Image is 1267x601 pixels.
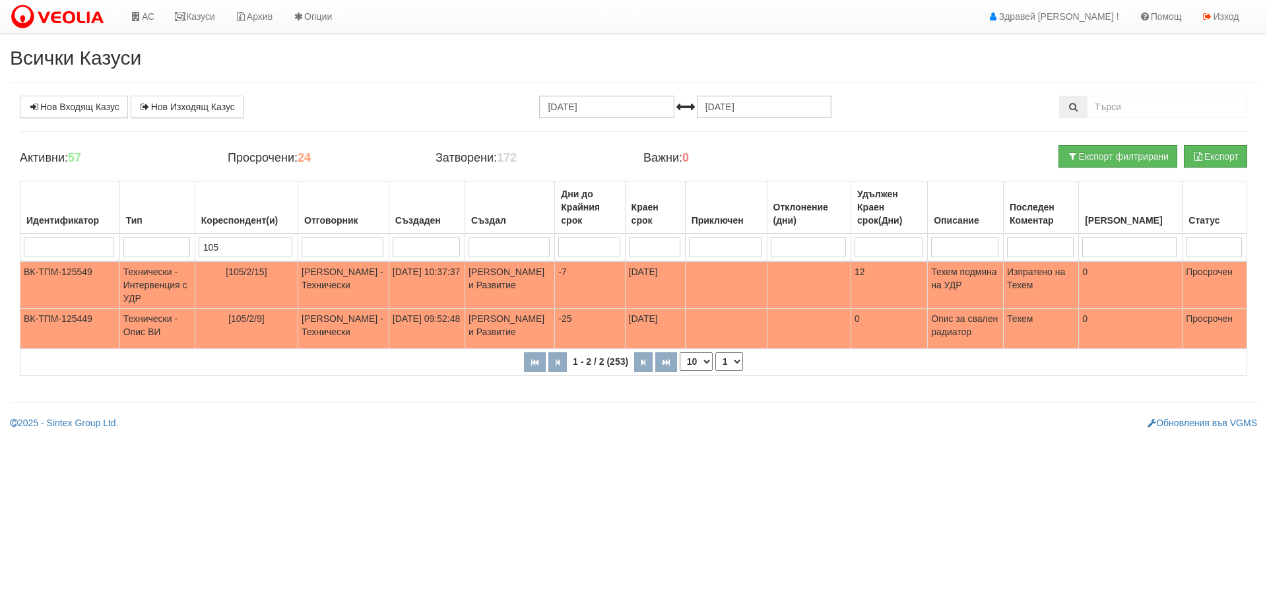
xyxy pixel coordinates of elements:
span: -25 [558,313,571,324]
th: Създаден: No sort applied, activate to apply an ascending sort [389,181,465,234]
h4: Важни: [643,152,831,165]
td: Технически - Опис ВИ [119,309,195,349]
th: Кореспондент(и): No sort applied, activate to apply an ascending sort [195,181,298,234]
b: 0 [682,151,689,164]
button: Последна страница [655,352,677,372]
p: Техем подмяна на УДР [931,265,1000,292]
h4: Затворени: [436,152,624,165]
th: Статус: No sort applied, activate to apply an ascending sort [1183,181,1247,234]
b: 57 [68,151,81,164]
td: [DATE] 10:37:37 [389,261,465,309]
th: Последен Коментар: No sort applied, activate to apply an ascending sort [1003,181,1078,234]
a: 2025 - Sintex Group Ltd. [10,418,119,428]
input: Търсене по Идентификатор, Бл/Вх/Ап, Тип, Описание, Моб. Номер, Имейл, Файл, Коментар, [1087,96,1247,118]
td: 12 [851,261,928,309]
span: [105/2/9] [228,313,265,324]
button: Експорт [1184,145,1247,168]
div: Статус [1186,211,1243,230]
div: Удължен Краен срок(Дни) [855,185,924,230]
span: [105/2/15] [226,267,267,277]
div: [PERSON_NAME] [1082,211,1179,230]
td: [DATE] 09:52:48 [389,309,465,349]
div: Идентификатор [24,211,116,230]
th: Краен срок: No sort applied, activate to apply an ascending sort [625,181,685,234]
td: Технически - Интервенция с УДР [119,261,195,309]
td: Просрочен [1183,261,1247,309]
div: Приключен [689,211,763,230]
button: Експорт филтрирани [1058,145,1177,168]
div: Описание [931,211,1000,230]
th: Идентификатор: No sort applied, activate to apply an ascending sort [20,181,120,234]
h4: Просрочени: [228,152,416,165]
button: Предишна страница [548,352,567,372]
th: Брой Файлове: No sort applied, activate to apply an ascending sort [1079,181,1183,234]
div: Отговорник [302,211,385,230]
td: 0 [1079,309,1183,349]
a: Обновления във VGMS [1148,418,1257,428]
div: Отклонение (дни) [771,198,848,230]
td: 0 [1079,261,1183,309]
th: Тип: No sort applied, activate to apply an ascending sort [119,181,195,234]
p: Опис за свален радиатор [931,312,1000,338]
b: 172 [497,151,517,164]
div: Кореспондент(и) [199,211,294,230]
img: VeoliaLogo.png [10,3,110,31]
select: Страница номер [715,352,743,371]
h4: Активни: [20,152,208,165]
th: Отговорник: No sort applied, activate to apply an ascending sort [298,181,389,234]
button: Първа страница [524,352,546,372]
td: ВК-ТПМ-125549 [20,261,120,309]
div: Тип [123,211,191,230]
b: 24 [298,151,311,164]
div: Дни до Крайния срок [558,185,621,230]
a: Нов Изходящ Казус [131,96,244,118]
span: 1 - 2 / 2 (253) [569,356,632,367]
span: Изпратено на Техем [1007,267,1065,290]
th: Отклонение (дни): No sort applied, activate to apply an ascending sort [767,181,851,234]
td: ВК-ТПМ-125449 [20,309,120,349]
select: Брой редове на страница [680,352,713,371]
th: Приключен: No sort applied, activate to apply an ascending sort [685,181,767,234]
td: [PERSON_NAME] - Технически [298,261,389,309]
td: [PERSON_NAME] - Технически [298,309,389,349]
a: Нов Входящ Казус [20,96,128,118]
td: Просрочен [1183,309,1247,349]
div: Създаден [393,211,461,230]
div: Краен срок [629,198,682,230]
td: [PERSON_NAME] и Развитие [465,261,554,309]
h2: Всички Казуси [10,47,1257,69]
span: Техем [1007,313,1033,324]
td: [DATE] [625,309,685,349]
td: 0 [851,309,928,349]
th: Създал: No sort applied, activate to apply an ascending sort [465,181,554,234]
div: Създал [469,211,551,230]
button: Следваща страница [634,352,653,372]
span: -7 [558,267,566,277]
th: Дни до Крайния срок: No sort applied, activate to apply an ascending sort [555,181,625,234]
th: Удължен Краен срок(Дни): No sort applied, activate to apply an ascending sort [851,181,928,234]
td: [PERSON_NAME] и Развитие [465,309,554,349]
div: Последен Коментар [1007,198,1075,230]
td: [DATE] [625,261,685,309]
th: Описание: No sort applied, activate to apply an ascending sort [928,181,1004,234]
